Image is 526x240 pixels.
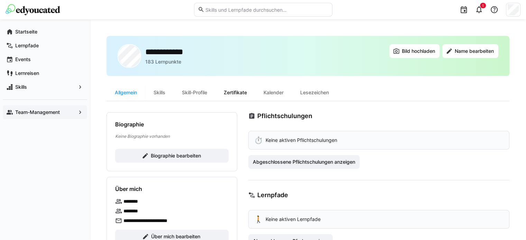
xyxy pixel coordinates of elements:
[248,155,360,169] button: Abgeschlossene Pflichtschulungen anzeigen
[482,3,484,8] span: 1
[145,58,181,65] p: 183 Lernpunkte
[115,121,144,128] h4: Biographie
[150,152,202,159] span: Biographie bearbeiten
[257,112,312,120] h3: Pflichtschulungen
[389,44,440,58] button: Bild hochladen
[257,191,288,199] h3: Lernpfade
[255,84,292,101] div: Kalender
[442,44,498,58] button: Name bearbeiten
[401,48,436,55] span: Bild hochladen
[254,216,263,223] div: 🚶
[254,137,263,144] div: ⏱️
[107,84,145,101] div: Allgemein
[204,7,328,13] input: Skills und Lernpfade durchsuchen…
[266,137,337,144] p: Keine aktiven Pflichtschulungen
[174,84,215,101] div: Skill-Profile
[292,84,337,101] div: Lesezeichen
[215,84,255,101] div: Zertifikate
[454,48,495,55] span: Name bearbeiten
[266,216,321,223] p: Keine aktiven Lernpfade
[145,84,174,101] div: Skills
[150,233,201,240] span: Über mich bearbeiten
[115,149,229,163] button: Biographie bearbeiten
[115,133,229,139] p: Keine Biographie vorhanden
[115,185,142,192] h4: Über mich
[252,159,356,165] span: Abgeschlossene Pflichtschulungen anzeigen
